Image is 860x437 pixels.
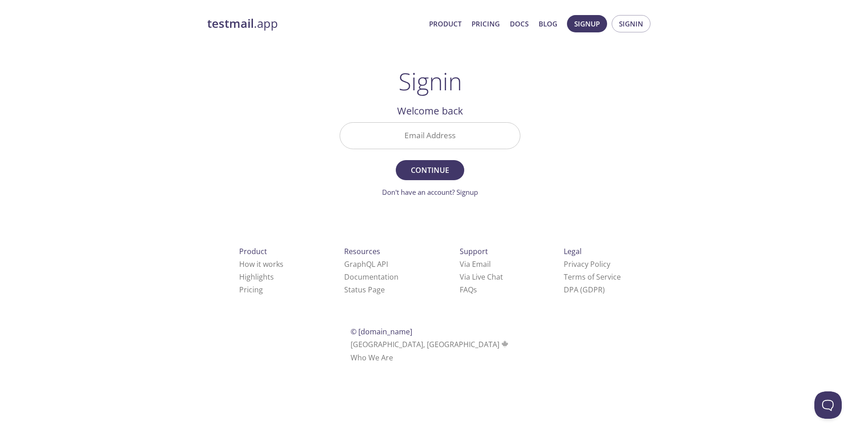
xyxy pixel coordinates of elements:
[460,259,491,269] a: Via Email
[239,285,263,295] a: Pricing
[429,18,461,30] a: Product
[564,246,582,256] span: Legal
[510,18,529,30] a: Docs
[619,18,643,30] span: Signin
[351,339,510,349] span: [GEOGRAPHIC_DATA], [GEOGRAPHIC_DATA]
[814,391,842,419] iframe: Help Scout Beacon - Open
[567,15,607,32] button: Signup
[351,327,412,337] span: © [DOMAIN_NAME]
[382,187,478,197] a: Don't have an account? Signup
[344,285,385,295] a: Status Page
[460,246,488,256] span: Support
[574,18,600,30] span: Signup
[539,18,557,30] a: Blog
[399,68,462,95] h1: Signin
[564,259,610,269] a: Privacy Policy
[460,272,503,282] a: Via Live Chat
[564,272,621,282] a: Terms of Service
[344,259,388,269] a: GraphQL API
[239,259,283,269] a: How it works
[564,285,605,295] a: DPA (GDPR)
[396,160,464,180] button: Continue
[472,18,500,30] a: Pricing
[207,16,422,31] a: testmail.app
[239,272,274,282] a: Highlights
[340,103,520,119] h2: Welcome back
[351,353,393,363] a: Who We Are
[344,272,399,282] a: Documentation
[473,285,477,295] span: s
[612,15,650,32] button: Signin
[239,246,267,256] span: Product
[344,246,380,256] span: Resources
[406,164,454,177] span: Continue
[460,285,477,295] a: FAQ
[207,16,254,31] strong: testmail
